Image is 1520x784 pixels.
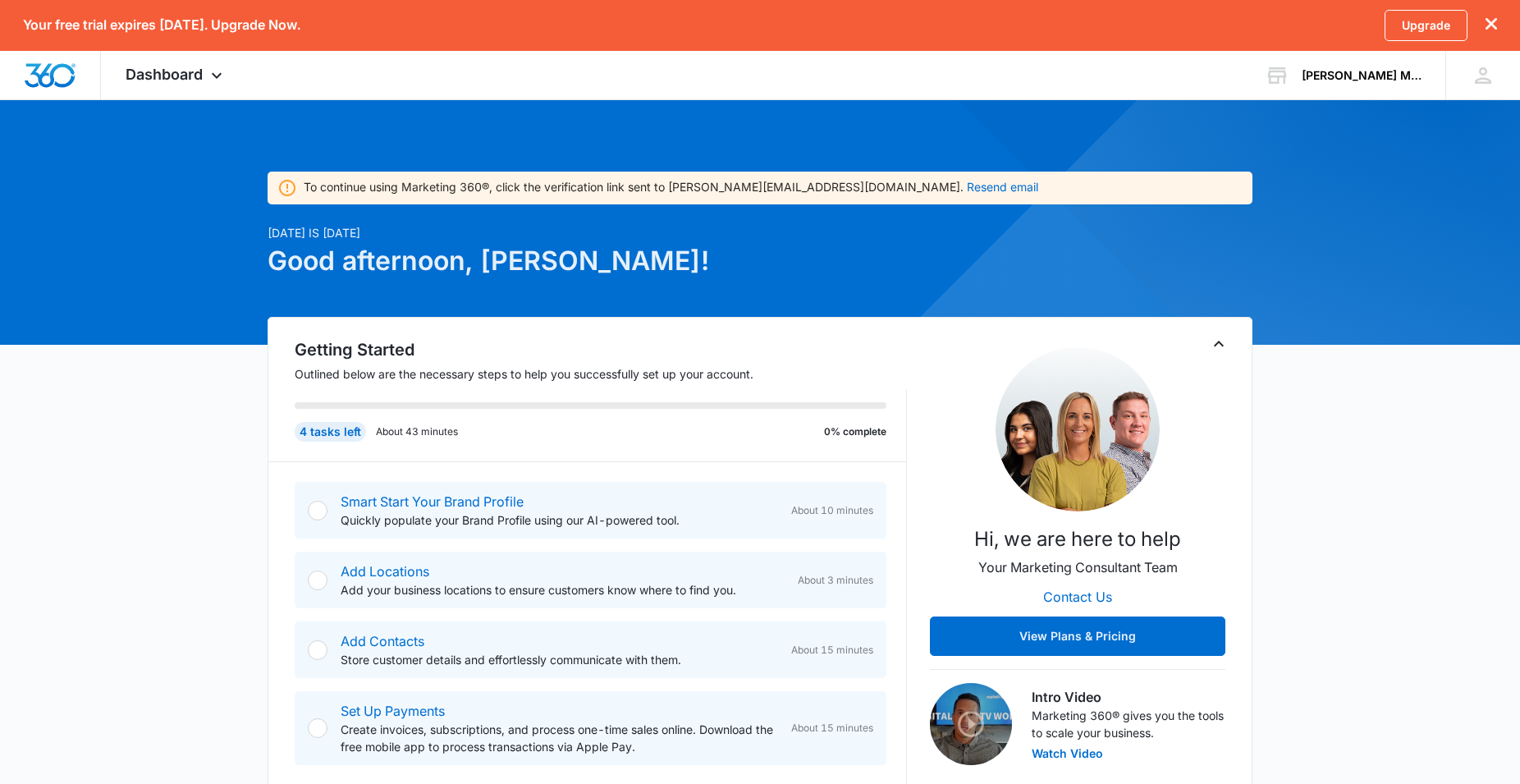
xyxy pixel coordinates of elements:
[268,224,918,241] p: [DATE] is [DATE]
[791,721,873,736] span: About 15 minutes
[1486,17,1497,33] button: dismiss this dialog
[1027,577,1129,617] button: Contact Us
[304,178,1038,195] div: To continue using Marketing 360®, click the verification link sent to [PERSON_NAME][EMAIL_ADDRESS...
[1032,707,1225,741] p: Marketing 360® gives you the tools to scale your business.
[1209,334,1229,354] button: Toggle Collapse
[798,573,873,588] span: About 3 minutes
[295,422,366,442] div: 4 tasks left
[341,493,524,510] a: Smart Start Your Brand Profile
[1385,10,1467,41] a: Upgrade
[930,617,1225,656] button: View Plans & Pricing
[791,503,873,518] span: About 10 minutes
[341,703,445,719] a: Set Up Payments
[930,683,1012,765] img: Intro Video
[23,17,300,33] p: Your free trial expires [DATE]. Upgrade Now.
[341,581,785,598] p: Add your business locations to ensure customers know where to find you.
[295,337,907,362] h2: Getting Started
[341,651,778,668] p: Store customer details and effortlessly communicate with them.
[974,525,1181,554] p: Hi, we are here to help
[978,557,1178,577] p: Your Marketing Consultant Team
[1302,69,1422,82] div: account name
[295,365,907,383] p: Outlined below are the necessary steps to help you successfully set up your account.
[824,424,886,439] p: 0% complete
[268,241,918,281] h1: Good afternoon, [PERSON_NAME]!
[791,643,873,658] span: About 15 minutes
[1032,687,1225,707] h3: Intro Video
[376,424,458,439] p: About 43 minutes
[341,563,429,580] a: Add Locations
[126,66,203,83] span: Dashboard
[341,633,424,649] a: Add Contacts
[341,721,778,755] p: Create invoices, subscriptions, and process one-time sales online. Download the free mobile app t...
[101,51,251,99] div: Dashboard
[1032,748,1103,759] button: Watch Video
[341,511,778,529] p: Quickly populate your Brand Profile using our AI-powered tool.
[967,181,1038,193] button: Resend email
